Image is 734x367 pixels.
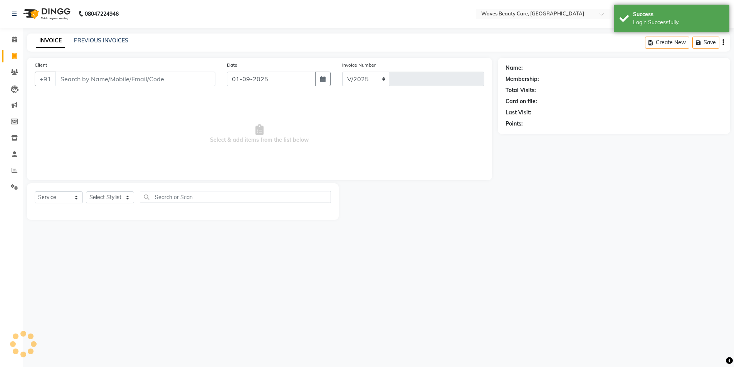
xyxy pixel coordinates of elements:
div: Login Successfully. [633,18,724,27]
div: Name: [506,64,523,72]
span: Select & add items from the list below [35,96,484,173]
div: Last Visit: [506,109,531,117]
button: Save [692,37,719,49]
img: logo [20,3,72,25]
button: Create New [645,37,689,49]
div: Membership: [506,75,539,83]
a: INVOICE [36,34,65,48]
label: Client [35,62,47,69]
b: 08047224946 [85,3,119,25]
input: Search or Scan [140,191,331,203]
div: Points: [506,120,523,128]
input: Search by Name/Mobile/Email/Code [55,72,215,86]
label: Date [227,62,237,69]
div: Success [633,10,724,18]
a: PREVIOUS INVOICES [74,37,128,44]
div: Card on file: [506,97,537,106]
button: +91 [35,72,56,86]
div: Total Visits: [506,86,536,94]
label: Invoice Number [342,62,376,69]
